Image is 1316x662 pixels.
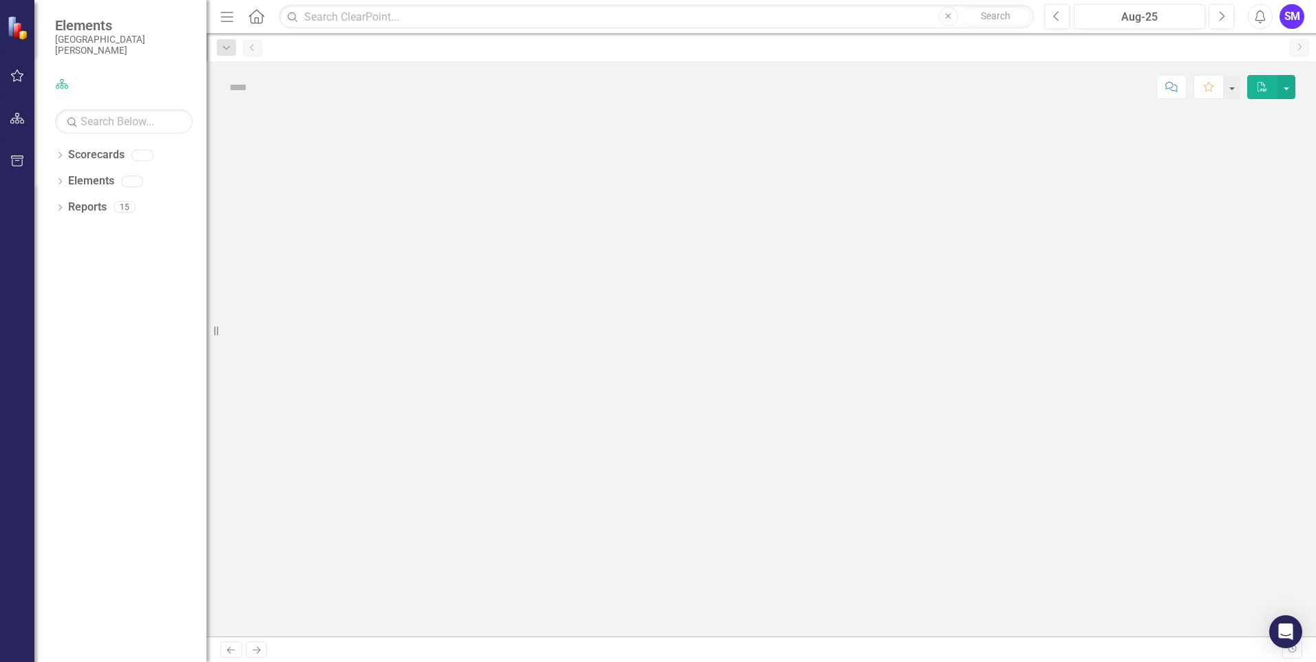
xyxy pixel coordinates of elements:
[279,5,1034,29] input: Search ClearPoint...
[1280,4,1304,29] button: SM
[114,202,136,213] div: 15
[68,173,114,189] a: Elements
[68,147,125,163] a: Scorecards
[1074,4,1205,29] button: Aug-25
[1079,9,1200,25] div: Aug-25
[1269,615,1302,648] div: Open Intercom Messenger
[55,109,193,134] input: Search Below...
[981,10,1010,21] span: Search
[7,15,31,39] img: ClearPoint Strategy
[55,34,193,56] small: [GEOGRAPHIC_DATA][PERSON_NAME]
[227,76,249,98] img: Not Defined
[55,17,193,34] span: Elements
[962,7,1030,26] button: Search
[68,200,107,215] a: Reports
